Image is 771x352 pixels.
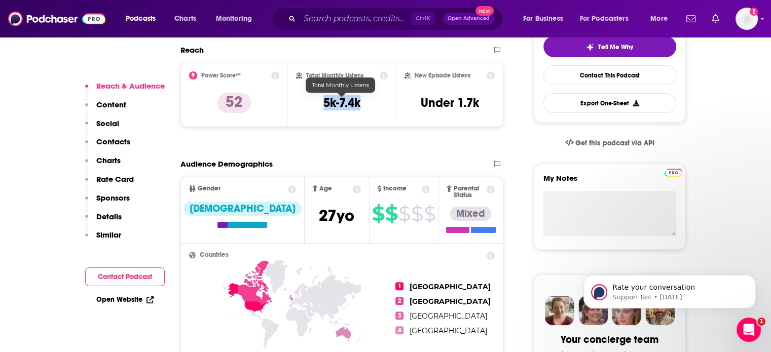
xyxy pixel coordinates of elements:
button: Social [85,119,119,137]
iframe: Intercom live chat [737,318,761,342]
p: Sponsors [96,193,130,203]
a: Open Website [96,295,154,304]
button: Show profile menu [736,8,758,30]
span: For Podcasters [580,12,629,26]
button: Sponsors [85,193,130,212]
img: tell me why sparkle [586,43,594,51]
button: open menu [643,11,680,27]
span: 2 [395,297,403,305]
a: Charts [168,11,202,27]
p: Charts [96,155,121,165]
span: Open Advanced [448,16,490,21]
button: Reach & Audience [85,81,165,100]
button: Charts [85,155,121,174]
span: 1 [395,282,403,290]
span: 1 [757,318,765,326]
button: Details [85,212,122,230]
img: Podchaser Pro [665,169,682,177]
span: Total Monthly Listens [312,82,369,89]
p: Contacts [96,137,130,146]
span: $ [411,206,423,222]
button: open menu [516,11,576,27]
a: Get this podcast via API [557,131,663,155]
span: Ctrl K [411,12,435,25]
a: Contact This Podcast [543,65,676,85]
h3: 5k-7.4k [323,95,360,110]
button: Contact Podcast [85,267,165,286]
p: 52 [217,93,251,113]
button: Export One-Sheet [543,93,676,113]
iframe: Intercom notifications message [568,254,771,325]
span: $ [385,206,397,222]
span: Logged in as smeizlik [736,8,758,30]
span: Get this podcast via API [575,139,654,147]
h2: New Episode Listens [415,72,470,79]
button: Open AdvancedNew [443,13,494,25]
button: open menu [573,11,643,27]
p: Details [96,212,122,221]
p: Social [96,119,119,128]
p: Rate Card [96,174,134,184]
span: For Business [523,12,563,26]
a: Show notifications dropdown [708,10,723,27]
div: [DEMOGRAPHIC_DATA] [183,202,302,216]
h2: Audience Demographics [180,159,273,169]
p: Reach & Audience [96,81,165,91]
span: More [650,12,668,26]
img: Podchaser - Follow, Share and Rate Podcasts [8,9,105,28]
a: Pro website [665,167,682,177]
label: My Notes [543,173,676,191]
span: Countries [200,252,229,258]
img: Sydney Profile [545,296,574,325]
div: Mixed [450,207,491,221]
span: Monitoring [216,12,252,26]
span: [GEOGRAPHIC_DATA] [410,297,491,306]
span: Podcasts [126,12,156,26]
span: [GEOGRAPHIC_DATA] [410,311,487,321]
input: Search podcasts, credits, & more... [300,11,411,27]
h2: Power Score™ [201,72,241,79]
div: Your concierge team [561,333,658,346]
span: Parental Status [454,185,485,199]
span: Tell Me Why [598,43,633,51]
p: Similar [96,230,121,240]
span: Gender [198,185,221,192]
span: Income [383,185,407,192]
span: 3 [395,311,403,320]
button: open menu [209,11,265,27]
span: [GEOGRAPHIC_DATA] [410,282,491,291]
span: $ [424,206,435,222]
button: Rate Card [85,174,134,193]
h2: Total Monthly Listens [306,72,363,79]
span: Charts [174,12,196,26]
button: open menu [119,11,169,27]
svg: Add a profile image [750,8,758,16]
div: Search podcasts, credits, & more... [281,7,512,30]
a: Show notifications dropdown [682,10,700,27]
span: $ [372,206,384,222]
span: 4 [395,326,403,334]
button: Similar [85,230,121,249]
h3: Under 1.7k [421,95,479,110]
p: Content [96,100,126,109]
button: tell me why sparkleTell Me Why [543,36,676,57]
span: $ [398,206,410,222]
span: New [475,6,494,16]
button: Content [85,100,126,119]
h2: Reach [180,45,204,55]
button: Contacts [85,137,130,155]
span: 27 yo [319,206,354,225]
img: User Profile [736,8,758,30]
span: [GEOGRAPHIC_DATA] [410,326,487,335]
span: Age [319,185,332,192]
